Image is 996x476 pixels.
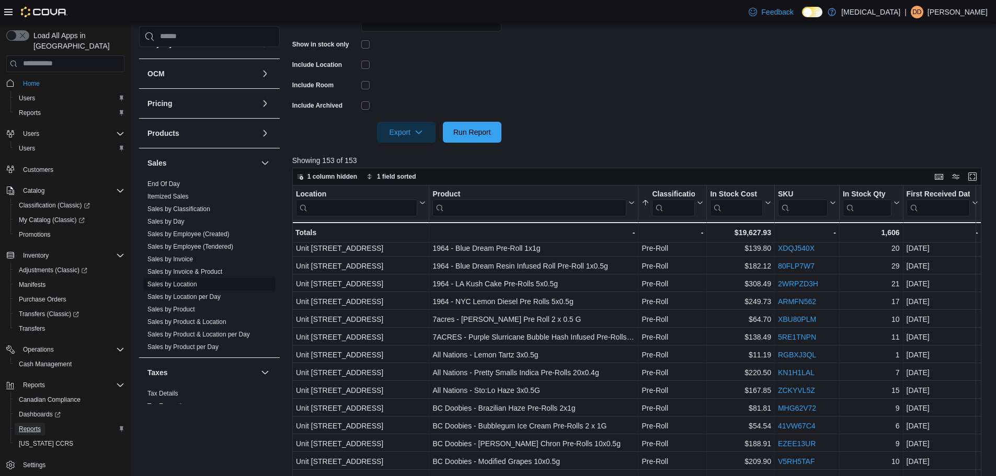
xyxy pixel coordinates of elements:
[296,260,426,272] div: Unit [STREET_ADDRESS]
[843,189,891,216] div: In Stock Qty
[906,331,978,343] div: [DATE]
[443,122,501,143] button: Run Report
[432,437,635,450] div: BC Doobies - [PERSON_NAME] Chron Pre-Rolls 10x0.5g
[928,6,988,18] p: [PERSON_NAME]
[23,251,49,260] span: Inventory
[710,189,771,216] button: In Stock Cost
[15,437,124,450] span: Washington CCRS
[147,268,222,276] span: Sales by Invoice & Product
[307,172,357,181] span: 1 column hidden
[843,384,900,397] div: 15
[147,367,257,378] button: Taxes
[778,315,816,323] a: XBU80PLM
[15,264,124,276] span: Adjustments (Classic)
[19,216,85,224] span: My Catalog (Classic)
[377,122,436,143] button: Export
[19,396,81,404] span: Canadian Compliance
[296,189,417,199] div: Location
[147,402,192,410] span: Tax Exemptions
[23,79,40,88] span: Home
[642,402,703,414] div: Pre-Roll
[2,457,129,472] button: Settings
[19,230,51,239] span: Promotions
[15,358,76,370] a: Cash Management
[10,277,129,292] button: Manifests
[10,422,129,436] button: Reports
[432,313,635,326] div: 7acres - [PERSON_NAME] Pre Roll 2 x 0.5 G
[15,358,124,370] span: Cash Management
[377,172,416,181] span: 1 field sorted
[2,76,129,91] button: Home
[19,379,49,391] button: Reports
[15,437,77,450] a: [US_STATE] CCRS
[15,142,124,155] span: Users
[432,366,635,379] div: All Nations - Pretty Smalls Indica Pre-Rolls 20x0.4g
[296,242,426,254] div: Unit [STREET_ADDRESS]
[906,242,978,254] div: [DATE]
[778,404,816,412] a: MHG62V72
[10,307,129,321] a: Transfers (Classic)
[843,437,900,450] div: 9
[843,331,900,343] div: 11
[10,213,129,227] a: My Catalog (Classic)
[292,61,342,69] label: Include Location
[147,255,193,263] span: Sales by Invoice
[147,158,257,168] button: Sales
[15,228,124,241] span: Promotions
[843,366,900,379] div: 7
[19,310,79,318] span: Transfers (Classic)
[259,157,271,169] button: Sales
[259,67,271,80] button: OCM
[147,243,233,250] a: Sales by Employee (Tendered)
[362,170,420,183] button: 1 field sorted
[906,313,978,326] div: [DATE]
[841,6,900,18] p: [MEDICAL_DATA]
[642,366,703,379] div: Pre-Roll
[15,278,124,291] span: Manifests
[642,242,703,254] div: Pre-Roll
[710,384,771,397] div: $167.85
[15,199,94,212] a: Classification (Classic)
[642,260,703,272] div: Pre-Roll
[147,218,185,225] a: Sales by Day
[710,349,771,361] div: $11.19
[949,170,962,183] button: Display options
[432,277,635,290] div: 1964 - LA Kush Cake Pre-Rolls 5x0.5g
[15,423,45,435] a: Reports
[19,144,35,153] span: Users
[19,281,45,289] span: Manifests
[710,455,771,468] div: $209.90
[19,249,53,262] button: Inventory
[19,343,124,356] span: Operations
[147,330,250,339] span: Sales by Product & Location per Day
[147,98,172,109] h3: Pricing
[10,198,129,213] a: Classification (Classic)
[778,297,816,306] a: ARMFN562
[147,402,192,410] a: Tax Exemptions
[652,189,695,199] div: Classification
[2,126,129,141] button: Users
[15,322,124,335] span: Transfers
[642,313,703,326] div: Pre-Roll
[778,262,815,270] a: 80FLP7W7
[710,313,771,326] div: $64.70
[15,308,124,320] span: Transfers (Classic)
[293,170,361,183] button: 1 column hidden
[778,351,816,359] a: RGBXJ3QL
[15,142,39,155] a: Users
[710,295,771,308] div: $249.73
[139,178,280,357] div: Sales
[19,425,41,433] span: Reports
[292,40,349,49] label: Show in stock only
[432,189,626,216] div: Product
[15,308,83,320] a: Transfers (Classic)
[652,189,695,216] div: Classification
[15,92,124,105] span: Users
[642,455,703,468] div: Pre-Roll
[933,170,945,183] button: Keyboard shortcuts
[15,228,55,241] a: Promotions
[710,366,771,379] div: $220.50
[10,91,129,106] button: Users
[15,199,124,212] span: Classification (Classic)
[453,127,491,137] span: Run Report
